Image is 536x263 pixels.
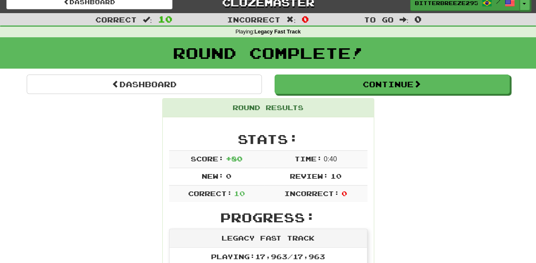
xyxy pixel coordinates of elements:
[254,29,300,35] strong: Legacy Fast Track
[341,189,347,197] span: 0
[225,172,231,180] span: 0
[158,14,172,24] span: 10
[284,189,339,197] span: Incorrect:
[225,155,242,163] span: + 80
[286,16,296,23] span: :
[330,172,341,180] span: 10
[399,16,408,23] span: :
[294,155,322,163] span: Time:
[211,252,325,260] span: Playing: 17,963 / 17,963
[169,229,367,248] div: Legacy Fast Track
[191,155,224,163] span: Score:
[163,99,374,117] div: Round Results
[302,14,309,24] span: 0
[27,75,262,94] a: Dashboard
[143,16,152,23] span: :
[202,172,224,180] span: New:
[169,210,367,224] h2: Progress:
[290,172,328,180] span: Review:
[275,75,510,94] button: Continue
[227,15,280,24] span: Incorrect
[95,15,137,24] span: Correct
[324,155,337,163] span: 0 : 40
[364,15,393,24] span: To go
[169,132,367,146] h2: Stats:
[234,189,245,197] span: 10
[188,189,232,197] span: Correct:
[3,44,533,61] h1: Round Complete!
[414,14,422,24] span: 0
